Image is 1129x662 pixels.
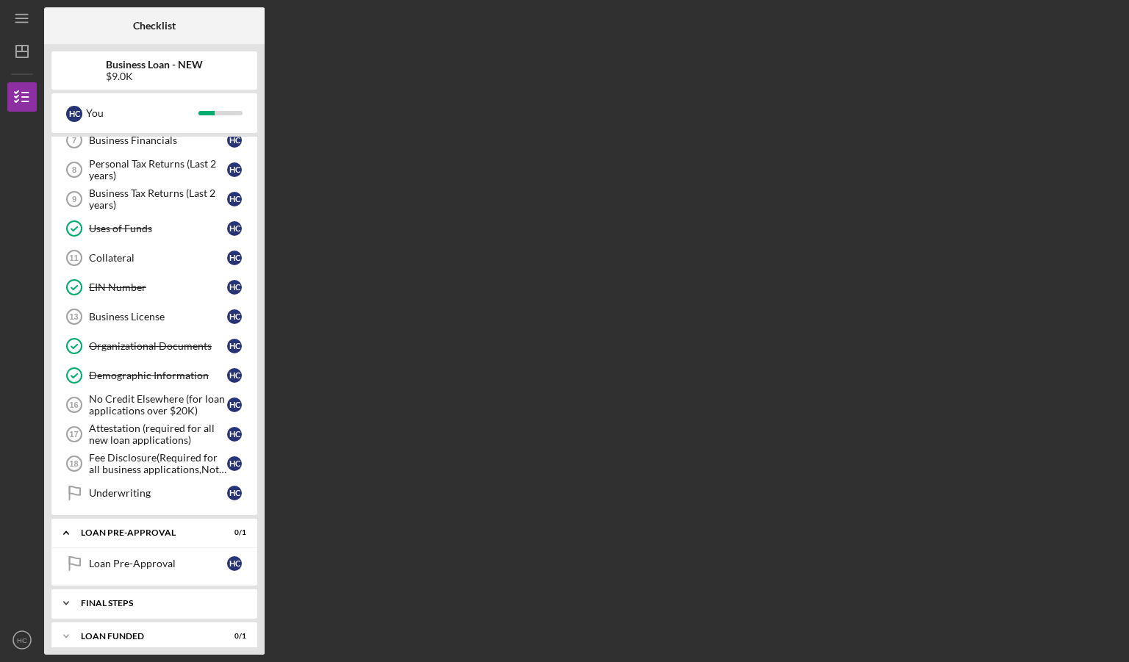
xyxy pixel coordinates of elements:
[72,165,76,174] tspan: 8
[81,528,209,537] div: LOAN PRE-APPROVAL
[89,558,227,569] div: Loan Pre-Approval
[227,427,242,442] div: H C
[89,487,227,499] div: Underwriting
[227,456,242,471] div: H C
[89,452,227,475] div: Fee Disclosure(Required for all business applications,Not needed for Contractor loans)
[227,133,242,148] div: H C
[227,192,242,206] div: H C
[72,195,76,204] tspan: 9
[66,106,82,122] div: H C
[227,251,242,265] div: H C
[69,312,78,321] tspan: 13
[89,158,227,181] div: Personal Tax Returns (Last 2 years)
[89,370,227,381] div: Demographic Information
[106,59,203,71] b: Business Loan - NEW
[89,311,227,323] div: Business License
[59,273,250,302] a: EIN NumberHC
[89,393,227,417] div: No Credit Elsewhere (for loan applications over $20K)
[227,368,242,383] div: H C
[72,136,76,145] tspan: 7
[220,632,246,641] div: 0 / 1
[7,625,37,655] button: HC
[69,400,78,409] tspan: 16
[81,599,239,608] div: FINAL STEPS
[227,397,242,412] div: H C
[59,420,250,449] a: 17Attestation (required for all new loan applications)HC
[227,221,242,236] div: H C
[59,390,250,420] a: 16No Credit Elsewhere (for loan applications over $20K)HC
[69,253,78,262] tspan: 11
[59,243,250,273] a: 11CollateralHC
[89,252,227,264] div: Collateral
[89,281,227,293] div: EIN Number
[220,528,246,537] div: 0 / 1
[69,459,78,468] tspan: 18
[59,549,250,578] a: Loan Pre-ApprovalHC
[59,361,250,390] a: Demographic InformationHC
[227,162,242,177] div: H C
[89,187,227,211] div: Business Tax Returns (Last 2 years)
[59,302,250,331] a: 13Business LicenseHC
[69,430,78,439] tspan: 17
[89,340,227,352] div: Organizational Documents
[59,449,250,478] a: 18Fee Disclosure(Required for all business applications,Not needed for Contractor loans)HC
[59,184,250,214] a: 9Business Tax Returns (Last 2 years)HC
[227,339,242,353] div: H C
[227,280,242,295] div: H C
[89,134,227,146] div: Business Financials
[81,632,209,641] div: LOAN FUNDED
[106,71,203,82] div: $9.0K
[227,309,242,324] div: H C
[59,214,250,243] a: Uses of FundsHC
[89,223,227,234] div: Uses of Funds
[227,486,242,500] div: H C
[17,636,27,644] text: HC
[227,556,242,571] div: H C
[89,422,227,446] div: Attestation (required for all new loan applications)
[59,331,250,361] a: Organizational DocumentsHC
[59,478,250,508] a: UnderwritingHC
[59,126,250,155] a: 7Business FinancialsHC
[59,155,250,184] a: 8Personal Tax Returns (Last 2 years)HC
[86,101,198,126] div: You
[133,20,176,32] b: Checklist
